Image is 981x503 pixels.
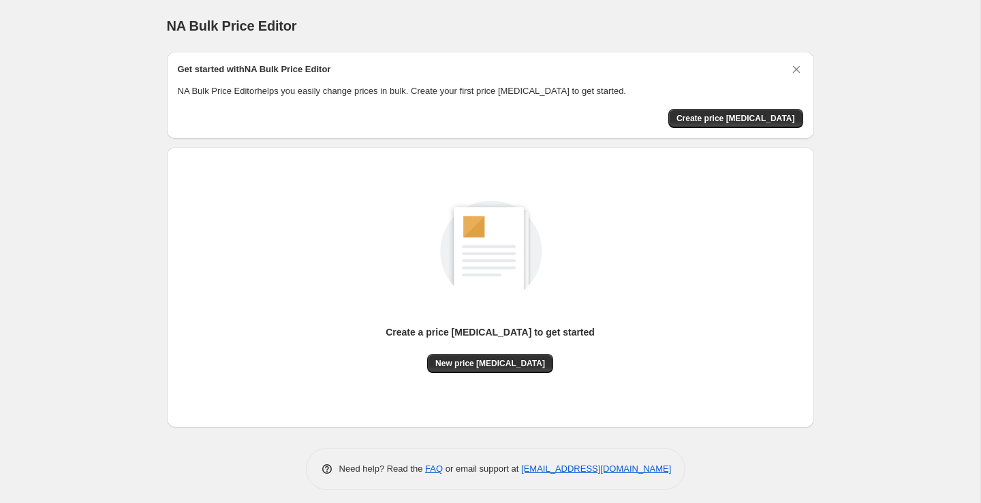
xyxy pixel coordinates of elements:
a: [EMAIL_ADDRESS][DOMAIN_NAME] [521,464,671,474]
p: Create a price [MEDICAL_DATA] to get started [386,325,595,339]
h2: Get started with NA Bulk Price Editor [178,63,331,76]
button: New price [MEDICAL_DATA] [427,354,553,373]
span: Need help? Read the [339,464,426,474]
button: Dismiss card [790,63,803,76]
span: NA Bulk Price Editor [167,18,297,33]
span: New price [MEDICAL_DATA] [435,358,545,369]
button: Create price change job [668,109,803,128]
p: NA Bulk Price Editor helps you easily change prices in bulk. Create your first price [MEDICAL_DAT... [178,84,803,98]
span: or email support at [443,464,521,474]
a: FAQ [425,464,443,474]
span: Create price [MEDICAL_DATA] [676,113,795,124]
